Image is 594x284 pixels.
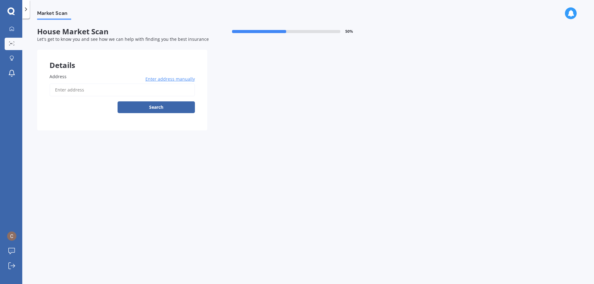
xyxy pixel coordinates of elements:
[7,231,16,241] img: ACg8ocJkZGSIKhQsYR9nGqn-WpJZBszChopwnOb6J-6z2U5o6uOmWg=s96-c
[49,74,67,79] span: Address
[37,50,207,68] div: Details
[37,10,71,19] span: Market Scan
[49,83,195,96] input: Enter address
[37,36,209,42] span: Let's get to know you and see how we can help with finding you the best insurance
[37,27,207,36] span: House Market Scan
[145,76,195,82] span: Enter address manually
[118,101,195,113] button: Search
[345,29,353,34] span: 50 %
